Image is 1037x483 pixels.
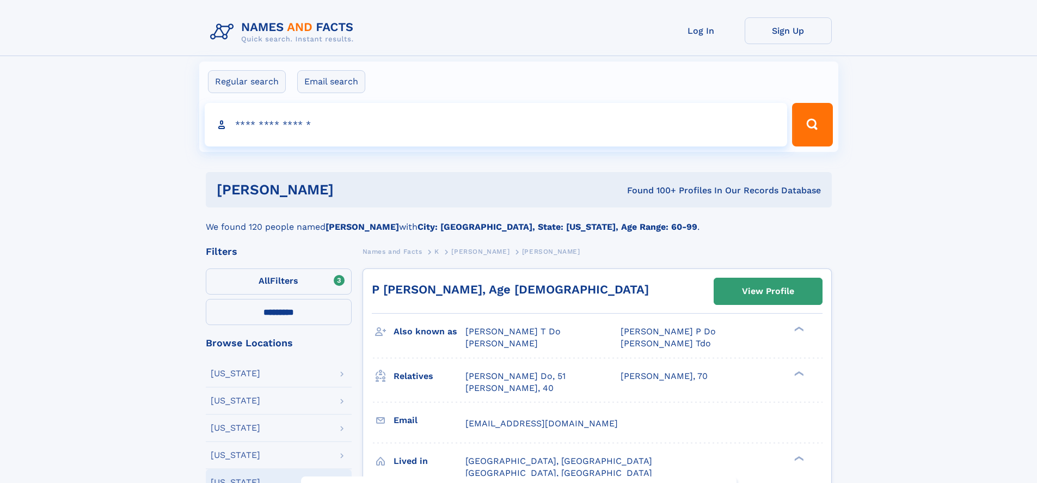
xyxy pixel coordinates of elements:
[206,338,352,348] div: Browse Locations
[465,456,652,466] span: [GEOGRAPHIC_DATA], [GEOGRAPHIC_DATA]
[211,369,260,378] div: [US_STATE]
[791,455,805,462] div: ❯
[714,278,822,304] a: View Profile
[465,338,538,349] span: [PERSON_NAME]
[522,248,580,255] span: [PERSON_NAME]
[465,418,618,429] span: [EMAIL_ADDRESS][DOMAIN_NAME]
[791,370,805,377] div: ❯
[434,248,439,255] span: K
[394,322,465,341] h3: Also known as
[742,279,794,304] div: View Profile
[658,17,745,44] a: Log In
[418,222,697,232] b: City: [GEOGRAPHIC_DATA], State: [US_STATE], Age Range: 60-99
[465,468,652,478] span: [GEOGRAPHIC_DATA], [GEOGRAPHIC_DATA]
[480,185,821,197] div: Found 100+ Profiles In Our Records Database
[434,244,439,258] a: K
[206,17,363,47] img: Logo Names and Facts
[465,326,561,337] span: [PERSON_NAME] T Do
[217,183,481,197] h1: [PERSON_NAME]
[206,268,352,295] label: Filters
[621,326,716,337] span: [PERSON_NAME] P Do
[791,326,805,333] div: ❯
[206,247,352,256] div: Filters
[394,411,465,430] h3: Email
[205,103,788,146] input: search input
[326,222,399,232] b: [PERSON_NAME]
[208,70,286,93] label: Regular search
[206,207,832,234] div: We found 120 people named with .
[372,283,649,296] a: P [PERSON_NAME], Age [DEMOGRAPHIC_DATA]
[394,367,465,386] h3: Relatives
[451,248,510,255] span: [PERSON_NAME]
[621,370,708,382] a: [PERSON_NAME], 70
[465,382,554,394] a: [PERSON_NAME], 40
[745,17,832,44] a: Sign Up
[451,244,510,258] a: [PERSON_NAME]
[211,396,260,405] div: [US_STATE]
[297,70,365,93] label: Email search
[394,452,465,470] h3: Lived in
[363,244,422,258] a: Names and Facts
[792,103,832,146] button: Search Button
[211,451,260,460] div: [US_STATE]
[259,276,270,286] span: All
[211,424,260,432] div: [US_STATE]
[465,370,566,382] a: [PERSON_NAME] Do, 51
[621,338,711,349] span: [PERSON_NAME] Tdo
